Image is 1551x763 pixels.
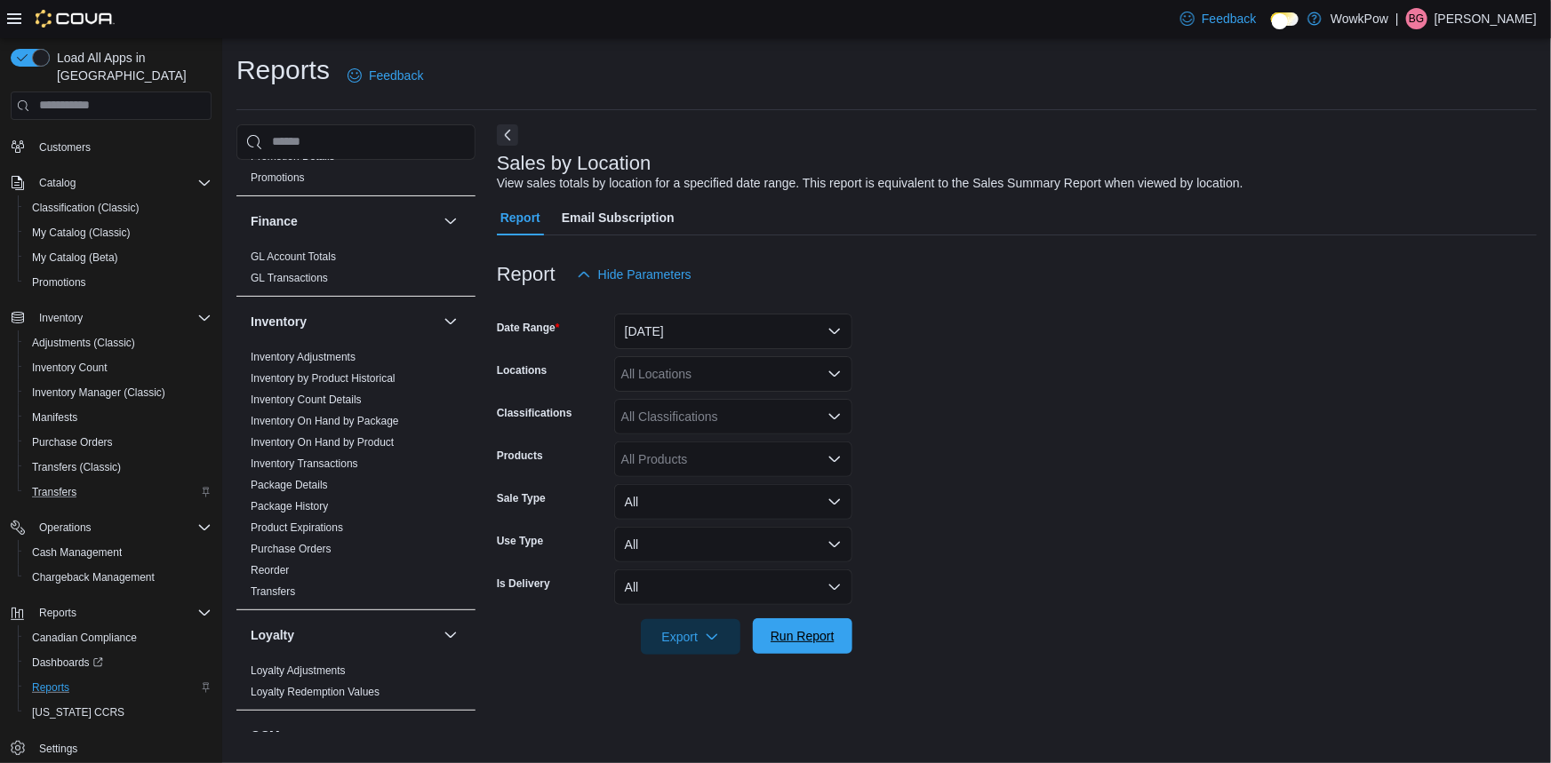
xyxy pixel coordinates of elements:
[25,567,162,588] a: Chargeback Management
[25,627,144,648] a: Canadian Compliance
[32,545,122,560] span: Cash Management
[1331,8,1388,29] p: WowkPow
[25,382,212,403] span: Inventory Manager (Classic)
[598,266,692,283] span: Hide Parameters
[614,569,852,605] button: All
[570,257,699,292] button: Hide Parameters
[18,430,219,455] button: Purchase Orders
[369,67,423,84] span: Feedback
[32,705,124,719] span: [US_STATE] CCRS
[251,457,358,471] span: Inventory Transactions
[32,172,83,194] button: Catalog
[25,627,212,648] span: Canadian Compliance
[251,564,289,576] a: Reorder
[18,565,219,590] button: Chargeback Management
[32,361,108,375] span: Inventory Count
[39,140,91,155] span: Customers
[251,272,328,284] a: GL Transactions
[32,570,155,584] span: Chargeback Management
[251,626,294,644] h3: Loyalty
[25,702,132,723] a: [US_STATE] CCRS
[32,307,90,329] button: Inventory
[251,500,328,513] a: Package History
[25,542,212,563] span: Cash Management
[25,357,115,378] a: Inventory Count
[25,197,147,219] a: Classification (Classic)
[32,517,99,538] button: Operations
[251,372,396,385] a: Inventory by Product Historical
[251,350,356,364] span: Inventory Adjustments
[251,686,380,698] a: Loyalty Redemption Values
[18,455,219,480] button: Transfers (Classic)
[4,515,219,540] button: Operations
[18,380,219,405] button: Inventory Manager (Classic)
[25,407,212,428] span: Manifests
[39,742,77,756] span: Settings
[25,457,128,478] a: Transfers (Classic)
[32,137,98,158] a: Customers
[32,135,212,157] span: Customers
[251,271,328,285] span: GL Transactions
[251,436,394,449] a: Inventory On Hand by Product
[440,211,461,232] button: Finance
[18,480,219,505] button: Transfers
[614,527,852,562] button: All
[18,270,219,295] button: Promotions
[32,602,212,624] span: Reports
[340,58,430,93] a: Feedback
[251,393,362,407] span: Inventory Count Details
[18,245,219,270] button: My Catalog (Beta)
[497,174,1243,193] div: View sales totals by location for a specified date range. This report is equivalent to the Sales ...
[251,664,346,677] a: Loyalty Adjustments
[236,660,476,710] div: Loyalty
[251,351,356,363] a: Inventory Adjustments
[251,479,328,491] a: Package Details
[36,10,115,28] img: Cova
[39,521,92,535] span: Operations
[1406,8,1427,29] div: Bruce Gorman
[1409,8,1424,29] span: BG
[32,737,212,759] span: Settings
[25,382,172,403] a: Inventory Manager (Classic)
[32,385,165,400] span: Inventory Manager (Classic)
[827,367,842,381] button: Open list of options
[1202,10,1256,28] span: Feedback
[251,171,305,185] span: Promotions
[25,247,212,268] span: My Catalog (Beta)
[771,627,835,645] span: Run Report
[25,702,212,723] span: Washington CCRS
[32,336,135,350] span: Adjustments (Classic)
[50,49,212,84] span: Load All Apps in [GEOGRAPHIC_DATA]
[251,585,295,598] a: Transfers
[25,677,212,698] span: Reports
[251,542,332,556] span: Purchase Orders
[4,600,219,625] button: Reports
[251,415,399,427] a: Inventory On Hand by Package
[18,675,219,700] button: Reports
[32,226,131,240] span: My Catalog (Classic)
[39,606,76,620] span: Reports
[251,250,336,263] a: GL Account Totals
[32,172,212,194] span: Catalog
[614,314,852,349] button: [DATE]
[500,200,540,235] span: Report
[25,432,120,453] a: Purchase Orders
[18,355,219,380] button: Inventory Count
[497,321,560,335] label: Date Range
[251,727,436,744] button: OCM
[32,275,86,290] span: Promotions
[562,200,675,235] span: Email Subscription
[251,371,396,385] span: Inventory by Product Historical
[652,619,730,655] span: Export
[827,409,842,424] button: Open list of options
[18,650,219,675] a: Dashboards
[32,307,212,329] span: Inventory
[32,680,69,695] span: Reports
[25,652,110,673] a: Dashboards
[251,543,332,555] a: Purchase Orders
[753,618,852,654] button: Run Report
[32,460,121,474] span: Transfers (Classic)
[251,685,380,699] span: Loyalty Redemption Values
[18,540,219,565] button: Cash Management
[251,171,305,184] a: Promotions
